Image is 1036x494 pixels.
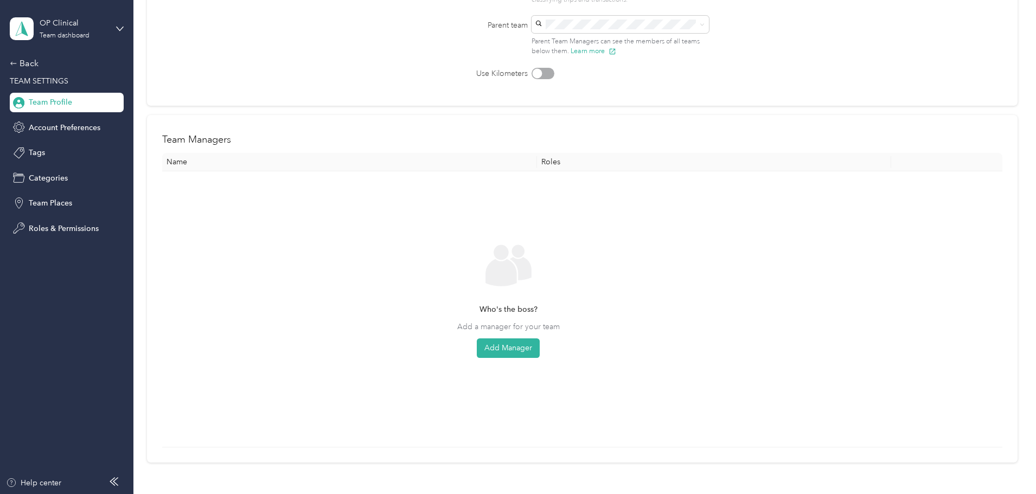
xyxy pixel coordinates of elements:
label: Parent team [430,20,528,31]
th: Roles [537,153,891,171]
h2: Team Managers [162,132,231,147]
span: Team Places [29,197,72,209]
div: Team dashboard [40,33,89,39]
div: Back [10,57,118,70]
button: Help center [6,477,61,489]
span: Categories [29,172,68,184]
span: Tags [29,147,45,158]
iframe: Everlance-gr Chat Button Frame [975,433,1036,494]
button: Add Manager [477,338,540,358]
label: Use Kilometers [430,68,528,79]
div: OP Clinical [40,17,107,29]
button: Learn more [571,46,616,56]
span: Add a manager for your team [457,321,560,332]
span: Account Preferences [29,122,100,133]
span: Parent Team Managers can see the members of all teams below them. [532,37,700,56]
span: Who's the boss? [479,304,538,316]
span: Roles & Permissions [29,223,99,234]
span: Team Profile [29,97,72,108]
th: Name [162,153,537,171]
span: TEAM SETTINGS [10,76,68,86]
